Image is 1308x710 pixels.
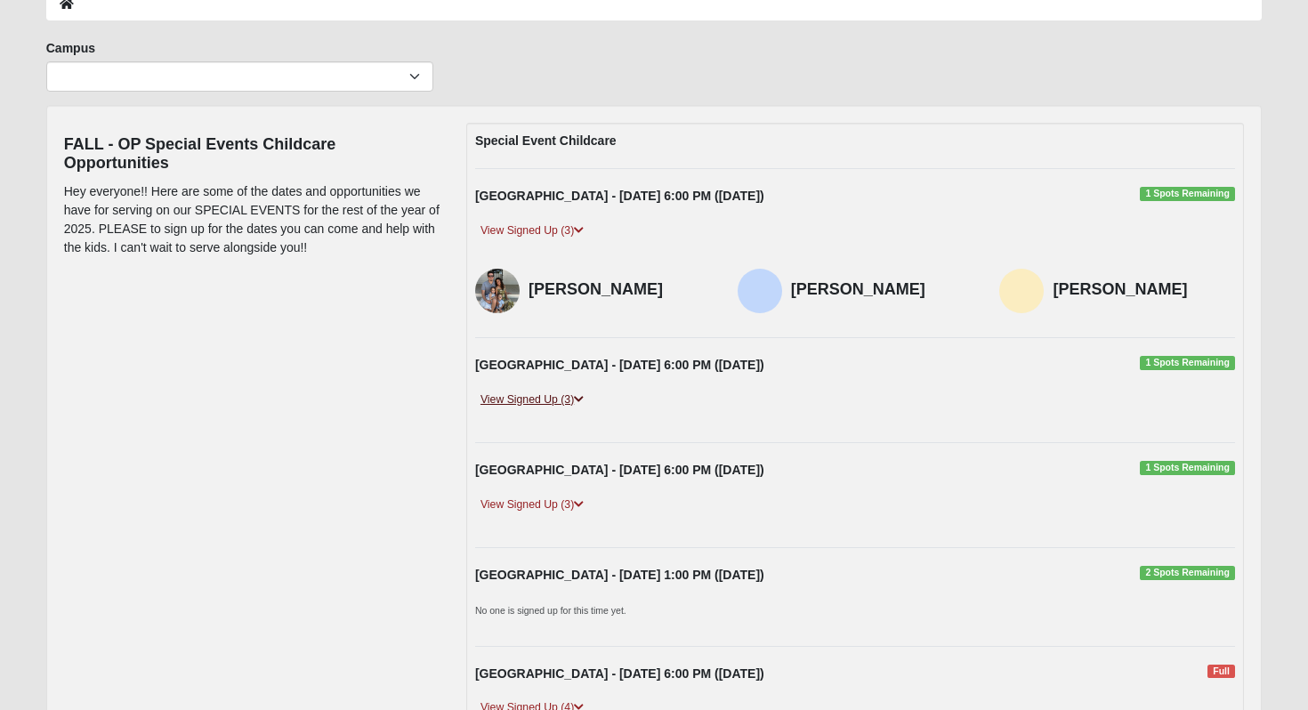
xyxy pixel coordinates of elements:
[475,568,764,582] strong: [GEOGRAPHIC_DATA] - [DATE] 1:00 PM ([DATE])
[475,269,520,313] img: Madison Edwards
[475,222,589,240] a: View Signed Up (3)
[1140,356,1235,370] span: 1 Spots Remaining
[64,182,440,257] p: Hey everyone!! Here are some of the dates and opportunities we have for serving on our SPECIAL EV...
[475,605,626,616] small: No one is signed up for this time yet.
[475,666,764,681] strong: [GEOGRAPHIC_DATA] - [DATE] 6:00 PM ([DATE])
[475,133,617,148] strong: Special Event Childcare
[529,280,711,300] h4: [PERSON_NAME]
[475,463,764,477] strong: [GEOGRAPHIC_DATA] - [DATE] 6:00 PM ([DATE])
[1140,461,1235,475] span: 1 Spots Remaining
[1140,566,1235,580] span: 2 Spots Remaining
[475,189,764,203] strong: [GEOGRAPHIC_DATA] - [DATE] 6:00 PM ([DATE])
[738,269,782,313] img: Nonna Cottelli
[46,39,95,57] label: Campus
[475,391,589,409] a: View Signed Up (3)
[475,358,764,372] strong: [GEOGRAPHIC_DATA] - [DATE] 6:00 PM ([DATE])
[999,269,1044,313] img: Brianna Hicks
[1053,280,1235,300] h4: [PERSON_NAME]
[791,280,973,300] h4: [PERSON_NAME]
[1140,187,1235,201] span: 1 Spots Remaining
[475,496,589,514] a: View Signed Up (3)
[1207,665,1235,679] span: Full
[64,135,440,173] h4: FALL - OP Special Events Childcare Opportunities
